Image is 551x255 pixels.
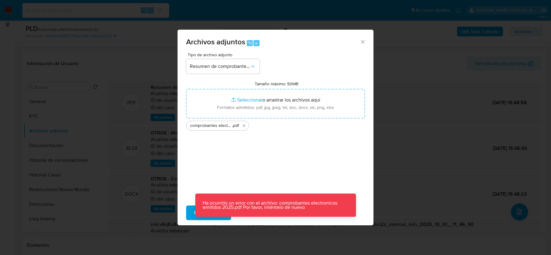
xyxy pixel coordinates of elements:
[255,81,298,87] label: Tamaño máximo: 50MB
[247,40,252,46] span: ⌥
[186,59,260,74] button: Resumen de comprobantes electronicos emitidos ARCA
[190,63,250,69] span: Resumen de comprobantes electronicos emitidos ARCA
[232,123,239,129] span: .pdf
[242,206,261,220] span: Cancelar
[188,53,261,57] span: Tipo de archivo adjunto
[195,194,356,217] p: Ha ocurrido un error con el archivo: comprobantes electronicos emitidos 2025.pdf Por favor, intén...
[190,123,232,129] span: comprobantes electronicos emitidos 2025
[194,206,223,220] span: Subir archivo
[360,39,365,44] button: Cerrar
[186,118,365,131] ul: Archivos seleccionados
[186,36,245,47] span: Archivos adjuntos
[186,205,231,220] button: Subir archivo
[240,122,248,129] button: Eliminar comprobantes electronicos emitidos 2025.pdf
[255,40,257,46] span: a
